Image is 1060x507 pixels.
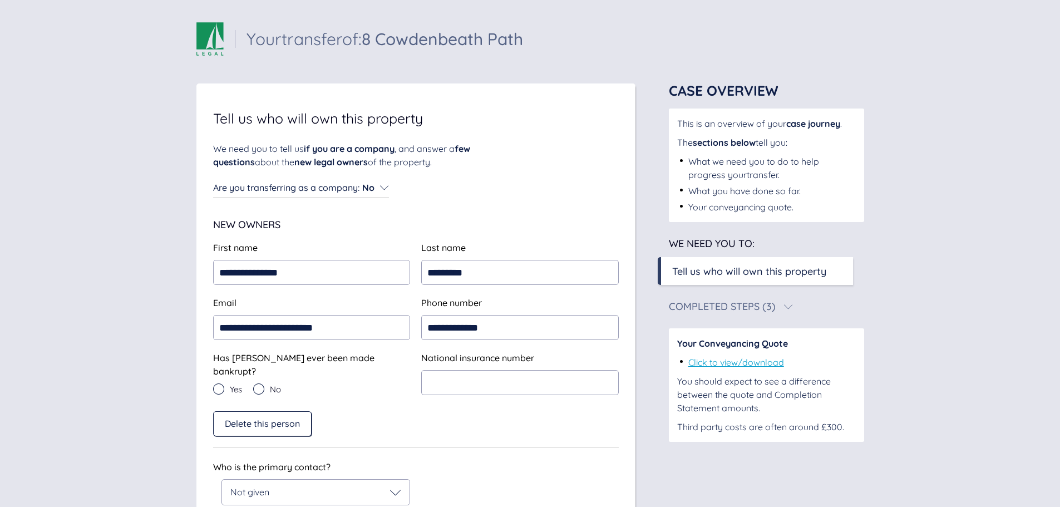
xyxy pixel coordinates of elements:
[246,31,523,47] div: Your transfer of:
[693,137,756,148] span: sections below
[213,352,374,377] span: Has [PERSON_NAME] ever been made bankrupt?
[213,461,331,472] span: Who is the primary contact?
[294,156,368,168] span: new legal owners
[421,297,482,308] span: Phone number
[688,200,793,214] div: Your conveyancing quote.
[669,302,776,312] div: Completed Steps (3)
[421,352,534,363] span: National insurance number
[230,385,242,393] span: Yes
[230,486,269,498] span: Not given
[362,182,374,193] span: No
[677,136,856,149] div: The tell you:
[270,385,281,393] span: No
[677,338,788,349] span: Your Conveyancing Quote
[213,142,519,169] div: We need you to tell us , and answer a about the of the property.
[688,184,801,198] div: What you have done so far.
[421,242,466,253] span: Last name
[213,218,280,231] span: New Owners
[677,117,856,130] div: This is an overview of your .
[304,143,395,154] span: if you are a company
[362,28,523,50] span: 8 Cowdenbeath Path
[677,375,856,415] div: You should expect to see a difference between the quote and Completion Statement amounts.
[688,155,856,181] div: What we need you to do to help progress your transfer .
[213,111,423,125] span: Tell us who will own this property
[677,420,856,434] div: Third party costs are often around £300.
[213,182,359,193] span: Are you transferring as a company :
[213,242,258,253] span: First name
[786,118,840,129] span: case journey
[672,264,826,279] div: Tell us who will own this property
[688,357,784,368] a: Click to view/download
[669,237,755,250] span: We need you to:
[669,82,778,99] span: Case Overview
[213,297,236,308] span: Email
[225,419,300,429] span: Delete this person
